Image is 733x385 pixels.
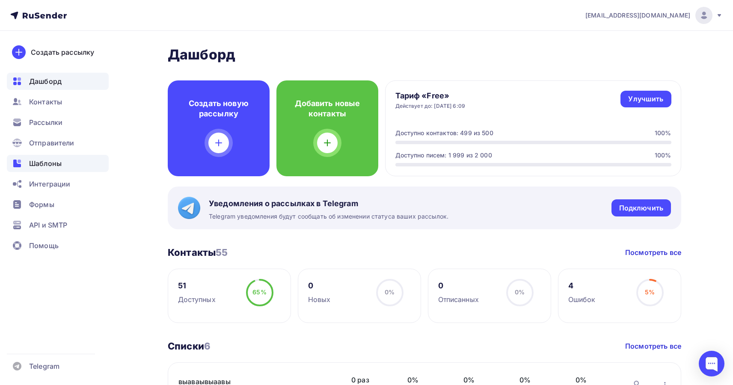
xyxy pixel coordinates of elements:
span: 0% [515,288,525,296]
span: 55 [216,247,228,258]
a: Дашборд [7,73,109,90]
div: 51 [178,281,216,291]
a: [EMAIL_ADDRESS][DOMAIN_NAME] [585,7,723,24]
h4: Создать новую рассылку [181,98,256,119]
span: 0% [519,375,558,385]
a: Посмотреть все [625,247,681,258]
span: [EMAIL_ADDRESS][DOMAIN_NAME] [585,11,690,20]
h4: Тариф «Free» [395,91,466,101]
a: Шаблоны [7,155,109,172]
h3: Контакты [168,246,228,258]
div: 4 [568,281,596,291]
a: Рассылки [7,114,109,131]
span: Telegram уведомления будут сообщать об изменении статуса ваших рассылок. [209,212,448,221]
span: Шаблоны [29,158,62,169]
div: 0 [438,281,479,291]
span: 5% [645,288,655,296]
span: Помощь [29,240,59,251]
a: Отправители [7,134,109,151]
span: 65% [252,288,266,296]
h4: Добавить новые контакты [290,98,365,119]
span: 0 раз [351,375,390,385]
span: Интеграции [29,179,70,189]
span: 0% [385,288,395,296]
div: Подключить [619,203,663,213]
span: Telegram [29,361,59,371]
div: Улучшить [628,94,663,104]
div: Действует до: [DATE] 6:09 [395,103,466,110]
span: Отправители [29,138,74,148]
span: 0% [407,375,446,385]
a: Контакты [7,93,109,110]
span: Рассылки [29,117,62,127]
span: 6 [204,341,211,352]
span: Дашборд [29,76,62,86]
a: Формы [7,196,109,213]
div: 0 [308,281,331,291]
div: Доступных [178,294,216,305]
span: 0% [576,375,614,385]
h3: Списки [168,340,211,352]
h2: Дашборд [168,46,681,63]
div: Создать рассылку [31,47,94,57]
div: Доступно писем: 1 999 из 2 000 [395,151,492,160]
a: Посмотреть все [625,341,681,351]
span: Формы [29,199,54,210]
div: 100% [655,151,671,160]
span: Контакты [29,97,62,107]
span: Уведомления о рассылках в Telegram [209,198,448,209]
div: Доступно контактов: 499 из 500 [395,129,493,137]
div: 100% [655,129,671,137]
div: Новых [308,294,331,305]
div: Отписанных [438,294,479,305]
span: API и SMTP [29,220,67,230]
span: 0% [463,375,502,385]
div: Ошибок [568,294,596,305]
